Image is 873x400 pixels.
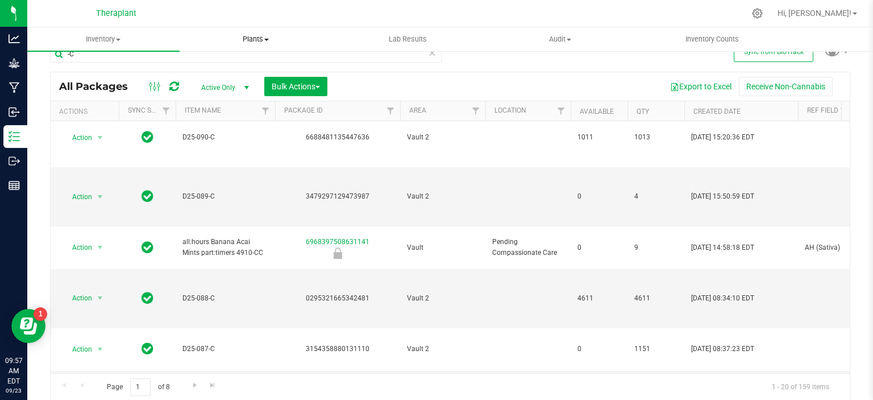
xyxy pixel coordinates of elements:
span: Vault 2 [407,191,479,202]
span: select [93,240,107,255]
span: Inventory Counts [670,34,754,44]
a: Go to the next page [186,378,203,394]
span: Theraplant [96,9,136,18]
inline-svg: Grow [9,57,20,69]
span: D25-087-C [182,344,268,354]
span: [DATE] 08:34:10 EDT [691,293,754,304]
span: select [93,290,107,306]
span: Pending Compassionate Care [492,237,564,258]
div: Manage settings [750,8,764,19]
span: 0 [577,242,621,253]
span: Vault 2 [407,344,479,354]
iframe: Resource center [11,309,45,343]
a: Inventory [27,27,180,51]
span: In Sync [142,341,153,357]
span: Page of 8 [97,378,179,396]
a: Ref Field 1 [807,106,844,114]
a: Created Date [693,108,741,116]
span: Lab Results [373,34,442,44]
span: 1151 [634,344,677,354]
span: Inventory [27,34,180,44]
a: Go to the last page [205,378,221,394]
span: In Sync [142,188,153,204]
span: 1013 [634,132,677,143]
a: Filter [381,101,400,121]
span: Clear [428,46,436,60]
span: 0 [577,344,621,354]
a: Filter [256,101,275,121]
span: D25-089-C [182,191,268,202]
input: 1 [130,378,151,396]
a: Filter [157,101,176,121]
button: Export to Excel [663,77,739,96]
inline-svg: Reports [9,180,20,191]
span: Plants [180,34,331,44]
span: Vault [407,242,479,253]
a: Area [409,106,426,114]
p: 09:57 AM EDT [5,356,22,386]
span: In Sync [142,290,153,306]
span: Action [62,130,93,146]
inline-svg: Inventory [9,131,20,142]
span: 4611 [577,293,621,304]
span: In Sync [142,129,153,145]
span: [DATE] 08:37:23 EDT [691,344,754,354]
span: 9 [634,242,677,253]
a: Inventory Counts [636,27,788,51]
button: Sync from BioTrack [734,42,813,62]
span: all:hours Banana Acai Mints part:timers 4910-CC [182,237,268,258]
span: Action [62,341,93,357]
iframe: Resource center unread badge [34,307,47,321]
input: Search Package ID, Item Name, SKU, Lot or Part Number... [50,46,442,63]
span: Audit [484,34,635,44]
span: Sync from BioTrack [744,48,804,56]
span: [DATE] 15:50:59 EDT [691,191,754,202]
div: 6688481135447636 [273,132,402,143]
a: Available [580,108,614,116]
span: 0 [577,191,621,202]
span: Action [62,290,93,306]
span: All Packages [59,80,139,93]
inline-svg: Analytics [9,33,20,44]
span: Hi, [PERSON_NAME]! [778,9,851,18]
span: select [93,189,107,205]
span: Action [62,240,93,255]
div: Newly Received [273,248,402,259]
p: 09/23 [5,386,22,395]
a: 6968397508631141 [306,238,369,246]
span: 1 - 20 of 159 items [763,378,838,395]
span: 1011 [577,132,621,143]
span: Vault 2 [407,293,479,304]
a: Location [494,106,526,114]
a: Filter [552,101,571,121]
div: 3154358880131110 [273,344,402,354]
a: Package ID [284,106,323,114]
a: Sync Status [128,106,172,114]
inline-svg: Manufacturing [9,82,20,93]
a: Lab Results [332,27,484,51]
span: select [93,130,107,146]
div: 3479297129473987 [273,191,402,202]
button: Receive Non-Cannabis [739,77,833,96]
span: In Sync [142,240,153,255]
a: Item Name [185,106,221,114]
a: Plants [180,27,332,51]
span: D25-090-C [182,132,268,143]
span: D25-088-C [182,293,268,304]
a: Qty [637,108,649,116]
a: Filter [467,101,485,121]
inline-svg: Outbound [9,155,20,167]
div: 0295321665342481 [273,293,402,304]
a: Audit [484,27,636,51]
span: 4611 [634,293,677,304]
inline-svg: Inbound [9,106,20,118]
div: Actions [59,108,114,116]
button: Bulk Actions [264,77,327,96]
span: 4 [634,191,677,202]
span: [DATE] 14:58:18 EDT [691,242,754,253]
span: [DATE] 15:20:36 EDT [691,132,754,143]
span: Bulk Actions [272,82,320,91]
span: select [93,341,107,357]
span: Vault 2 [407,132,479,143]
